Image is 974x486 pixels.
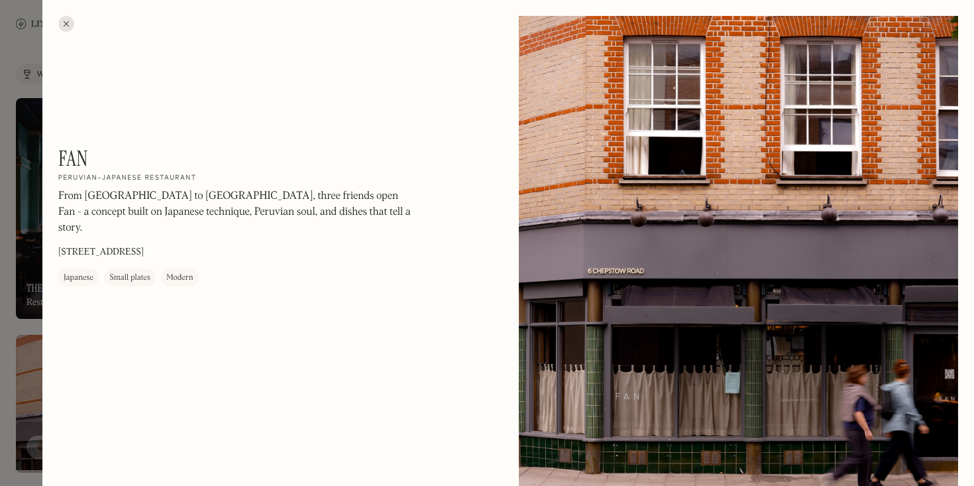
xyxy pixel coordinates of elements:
h1: Fan [58,146,88,171]
div: Japanese [64,271,93,284]
div: Small plates [109,271,150,284]
p: From [GEOGRAPHIC_DATA] to [GEOGRAPHIC_DATA], three friends open Fan - a concept built on Japanese... [58,188,416,236]
div: Modern [166,271,193,284]
p: [STREET_ADDRESS] [58,245,144,259]
h2: Peruvian-Japanese restaurant [58,174,197,183]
